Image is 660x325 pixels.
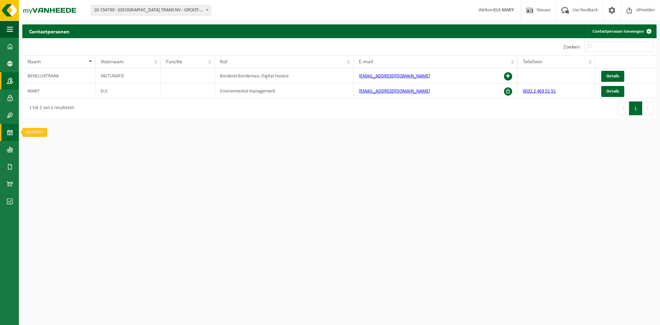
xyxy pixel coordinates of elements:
[563,44,581,50] label: Zoeken:
[359,89,430,94] a: [EMAIL_ADDRESS][DOMAIN_NAME]
[359,74,430,79] a: [EMAIL_ADDRESS][DOMAIN_NAME]
[494,8,514,13] strong: ELS MARY
[215,68,354,84] td: Borderel-Bordereau; Digital Invoice
[27,59,41,65] span: Naam
[587,24,656,38] a: Contactpersoon toevoegen
[22,24,76,38] h2: Contactpersonen
[101,59,124,65] span: Voornaam
[601,71,624,82] a: Details
[26,102,74,115] div: 1 tot 2 van 2 resultaten
[96,84,161,99] td: ELS
[606,89,619,94] span: Details
[215,84,354,99] td: Environmental management
[22,68,96,84] td: BENELUXTRANS
[96,68,161,84] td: FACTURATIE
[642,101,653,115] button: Next
[523,59,542,65] span: Telefoon
[523,89,556,94] a: 0032 2 463 51 51
[166,59,182,65] span: Functie
[22,84,96,99] td: MARY
[601,86,624,97] a: Details
[618,101,629,115] button: Previous
[91,6,211,15] span: 10-734730 - BENELUX TRANS NV - GROOT-BIJGAARDEN
[359,59,373,65] span: E-mail
[606,74,619,78] span: Details
[220,59,227,65] span: Rol
[629,101,642,115] button: 1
